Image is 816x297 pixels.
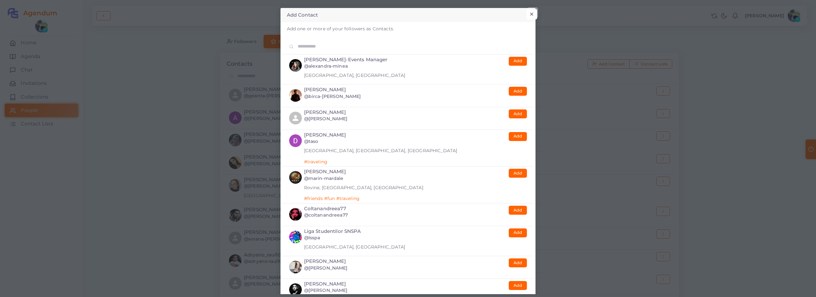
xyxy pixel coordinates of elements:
button: Add [509,132,527,141]
h6: @taso [304,139,318,144]
span: [GEOGRAPHIC_DATA], [GEOGRAPHIC_DATA], [GEOGRAPHIC_DATA] [304,148,457,153]
button: Add [509,228,527,237]
button: Add [509,169,527,178]
span: [GEOGRAPHIC_DATA], [GEOGRAPHIC_DATA] [304,244,405,250]
h6: @birca-[PERSON_NAME] [304,94,361,99]
h5: [PERSON_NAME] [304,169,346,174]
h6: @[PERSON_NAME] [304,116,348,122]
button: Add [509,109,527,118]
h5: [PERSON_NAME] [304,281,346,287]
h5: [PERSON_NAME] [304,132,346,138]
p: #traveling [304,159,527,165]
a: person fill [289,112,302,124]
button: Add [509,206,527,215]
h6: @marin-mardale [304,176,344,181]
h6: @[PERSON_NAME] [304,265,348,271]
button: Add [509,258,527,267]
h6: @lsspa [304,235,320,241]
span: [GEOGRAPHIC_DATA], [GEOGRAPHIC_DATA] [304,72,405,78]
p: #friends #fun #traveling [304,195,527,202]
h6: @[PERSON_NAME] [304,288,348,293]
button: Add [509,281,527,290]
h5: [PERSON_NAME]-Events Manager [304,57,388,63]
h5: Add Contact [287,11,318,19]
svg: person fill [292,114,299,122]
h5: [PERSON_NAME] [304,109,346,115]
button: Close [527,9,537,20]
button: Add [509,87,527,96]
button: Add [509,57,527,66]
h5: Liga Studentilor SNSPA [304,228,361,234]
h6: @coltanandreea77 [304,212,348,218]
span: Rovine, [GEOGRAPHIC_DATA], [GEOGRAPHIC_DATA] [304,185,423,190]
p: Add one or more of your followers as Contacts. [287,26,529,32]
h5: [PERSON_NAME] [304,87,346,93]
h6: @alexandra-minea [304,63,348,69]
h5: [PERSON_NAME] [304,258,346,264]
h5: Coltanandreea77 [304,206,346,212]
